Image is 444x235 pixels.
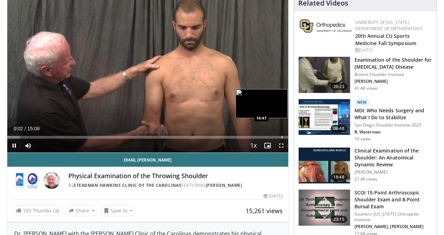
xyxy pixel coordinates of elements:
button: Share [66,205,98,216]
span: 06:48 [331,125,347,132]
button: Enable picture-in-picture mode [261,139,274,153]
a: 20:23 Examination of the Shoulder for [MEDICAL_DATA] Disease Boston Shoulder Institute [PERSON_NA... [298,56,433,93]
img: Screen_shot_2010-09-13_at_8.52.47_PM_1.png.150x105_q85_crop-smart_upscale.jpg [299,57,350,93]
img: 355603a8-37da-49b6-856f-e00d7e9307d3.png.150x105_q85_autocrop_double_scale_upscale_version-0.2.png [300,19,352,33]
a: 18:48 Clinical Examination of the Shoulder: An Anatomical Dynamic Review [PERSON_NAME] 21.4K views [298,147,433,184]
div: [DATE] [264,193,282,199]
span: 15:08 [27,126,40,131]
a: University of [US_STATE] Department of Orthopaedics [355,19,422,32]
h3: Clinical Examination of the Shoulder: An Anatomical Dynamic Review [355,147,433,168]
p: 41.4K views [355,86,377,91]
div: By FEATURING [68,182,283,189]
a: 06:48 New MDI: Who Needs Surgery and What I Do to Stabilize San Diego Shoulder Institute 2025 B. ... [298,99,433,142]
img: 275771_0002_1.png.150x105_q85_crop-smart_upscale.jpg [299,148,350,184]
span: 18:48 [331,174,347,181]
p: San Diego Shoulder Institute 2025 [355,122,433,128]
h3: SCOI 15-Point Arthroscopic Shoulder Exam and 8-Point Bursal Exam [355,189,433,210]
a: Steadman Hawkins Clinic of the Carolinas [74,182,181,188]
a: Email [PERSON_NAME] [7,153,288,167]
p: B. Waterman [355,129,433,135]
a: 20th Annual CU Sports Medicine Fall Symposium [355,33,416,46]
button: Save to [101,205,136,216]
img: 3a2f5bb8-c0c0-4fc6-913e-97078c280665.150x105_q85_crop-smart_upscale.jpg [299,99,350,135]
p: Southern [US_STATE] Orthopedic Institute [355,211,433,223]
h3: MDI: Who Needs Surgery and What I Do to Stabilize [355,107,433,121]
a: [PERSON_NAME] [206,182,242,188]
img: Avatar [43,172,60,189]
div: Progress Bar [7,136,288,139]
p: [PERSON_NAME] [355,79,433,84]
button: Playback Rate [247,139,261,153]
span: 0:02 [14,126,23,131]
span: 103 [23,207,31,214]
p: New [355,99,370,106]
h3: Examination of the Shoulder for [MEDICAL_DATA] Disease [355,56,433,70]
a: 103 Thumbs Up [13,205,63,216]
button: Pause [7,139,21,153]
span: / [25,126,26,131]
button: Fullscreen [274,139,288,153]
p: Boston Shoulder Institute [355,72,433,77]
p: 21.4K views [355,176,377,182]
p: [PERSON_NAME], [PERSON_NAME] [355,224,433,229]
p: [PERSON_NAME] [355,169,433,175]
span: 20:23 [331,83,347,90]
p: 10 views [355,136,372,142]
button: Mute [21,139,35,153]
div: [DATE] [355,47,431,53]
span: 15,261 views [246,207,283,215]
span: 23:15 [331,216,347,223]
h4: Physical Examination of the Throwing Shoulder [68,172,283,180]
img: 3Gduepif0T1UGY8H4xMDoxOjByO_JhYE.150x105_q85_crop-smart_upscale.jpg [299,190,350,226]
img: Steadman Hawkins Clinic of the Carolinas [13,172,41,189]
img: image.jpeg [236,89,288,118]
